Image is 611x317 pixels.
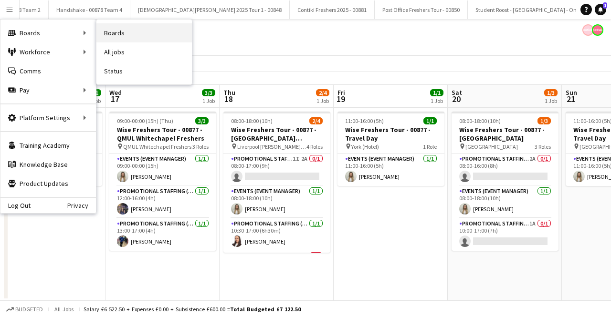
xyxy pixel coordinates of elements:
[84,306,301,313] div: Salary £6 522.50 + Expenses £0.00 + Subsistence £600.00 =
[223,251,330,283] app-card-role: Promotional Staffing (Brand Ambassadors)1A0/1
[109,218,216,251] app-card-role: Promotional Staffing (Brand Ambassadors)1/113:00-17:00 (4h)[PERSON_NAME]
[0,81,96,100] div: Pay
[195,117,209,124] span: 3/3
[222,93,235,104] span: 18
[0,155,96,174] a: Knowledge Base
[0,136,96,155] a: Training Academy
[290,0,375,19] button: Contiki Freshers 2025 - 00881
[230,306,301,313] span: Total Budgeted £7 122.50
[452,88,462,97] span: Sat
[109,112,216,251] app-job-card: 09:00-00:00 (15h) (Thu)3/3Wise Freshers Tour - 00877 - QMUL Whitechapel Freshers QMUL Whitechapel...
[423,143,437,150] span: 1 Role
[223,88,235,97] span: Thu
[345,117,384,124] span: 11:00-16:00 (5h)
[109,186,216,218] app-card-role: Promotional Staffing (Brand Ambassadors)1/112:00-16:00 (4h)[PERSON_NAME]
[337,112,444,186] app-job-card: 11:00-16:00 (5h)1/1Wise Freshers Tour - 00877 - Travel Day York (Hotel)1 RoleEvents (Event Manage...
[431,97,443,104] div: 1 Job
[465,143,518,150] span: [GEOGRAPHIC_DATA]
[351,143,379,150] span: York (Hotel)
[0,23,96,42] div: Boards
[0,202,31,209] a: Log Out
[223,112,330,253] app-job-card: 08:00-18:00 (10h)2/4Wise Freshers Tour - 00877 - [GEOGRAPHIC_DATA] [PERSON_NAME][GEOGRAPHIC_DATA]...
[316,97,329,104] div: 1 Job
[459,117,501,124] span: 08:00-18:00 (10h)
[96,61,192,81] a: Status
[423,117,437,124] span: 1/1
[582,24,594,36] app-user-avatar: native Staffing
[223,186,330,218] app-card-role: Events (Event Manager)1/108:00-18:00 (10h)[PERSON_NAME]
[566,88,577,97] span: Sun
[545,97,557,104] div: 1 Job
[535,143,551,150] span: 3 Roles
[109,88,122,97] span: Wed
[5,304,44,315] button: Budgeted
[452,218,558,251] app-card-role: Promotional Staffing (Brand Ambassadors)1A0/110:00-17:00 (7h)
[117,117,173,124] span: 09:00-00:00 (15h) (Thu)
[595,4,606,15] a: 1
[337,88,345,97] span: Fri
[109,153,216,186] app-card-role: Events (Event Manager)1/109:00-00:00 (15h)[PERSON_NAME]
[316,89,329,96] span: 2/4
[130,0,290,19] button: [DEMOGRAPHIC_DATA][PERSON_NAME] 2025 Tour 1 - 00848
[96,42,192,61] a: All jobs
[309,117,323,124] span: 2/4
[564,93,577,104] span: 21
[452,112,558,251] app-job-card: 08:00-18:00 (10h)1/3Wise Freshers Tour - 00877 - [GEOGRAPHIC_DATA] [GEOGRAPHIC_DATA]3 RolesPromot...
[375,0,468,19] button: Post Office Freshers Tour - 00850
[430,89,443,96] span: 1/1
[336,93,345,104] span: 19
[223,125,330,143] h3: Wise Freshers Tour - 00877 - [GEOGRAPHIC_DATA] [PERSON_NAME][GEOGRAPHIC_DATA]
[202,97,215,104] div: 1 Job
[223,153,330,186] app-card-role: Promotional Staffing (Brand Ambassadors)1I2A0/108:00-17:00 (9h)
[603,2,607,9] span: 1
[15,306,43,313] span: Budgeted
[231,117,273,124] span: 08:00-18:00 (10h)
[67,202,96,209] a: Privacy
[0,174,96,193] a: Product Updates
[537,117,551,124] span: 1/3
[452,153,558,186] app-card-role: Promotional Staffing (Brand Ambassadors)2A0/108:00-16:00 (8h)
[468,0,601,19] button: Student Roost - [GEOGRAPHIC_DATA] - On-16926
[452,125,558,143] h3: Wise Freshers Tour - 00877 - [GEOGRAPHIC_DATA]
[0,42,96,61] div: Workforce
[450,93,462,104] span: 20
[96,23,192,42] a: Boards
[452,186,558,218] app-card-role: Events (Event Manager)1/108:00-18:00 (10h)[PERSON_NAME]
[109,125,216,143] h3: Wise Freshers Tour - 00877 - QMUL Whitechapel Freshers
[123,143,191,150] span: QMUL Whitechapel Freshers
[0,61,96,81] a: Comms
[592,24,603,36] app-user-avatar: native Staffing
[0,108,96,127] div: Platform Settings
[306,143,323,150] span: 4 Roles
[53,306,75,313] span: All jobs
[202,89,215,96] span: 3/3
[237,143,306,150] span: Liverpool [PERSON_NAME] University
[223,218,330,251] app-card-role: Promotional Staffing (Brand Ambassadors)1/110:30-17:00 (6h30m)[PERSON_NAME]
[192,143,209,150] span: 3 Roles
[337,153,444,186] app-card-role: Events (Event Manager)1/111:00-16:00 (5h)[PERSON_NAME]
[108,93,122,104] span: 17
[544,89,558,96] span: 1/3
[49,0,130,19] button: Handshake - 00878 Team 4
[337,125,444,143] h3: Wise Freshers Tour - 00877 - Travel Day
